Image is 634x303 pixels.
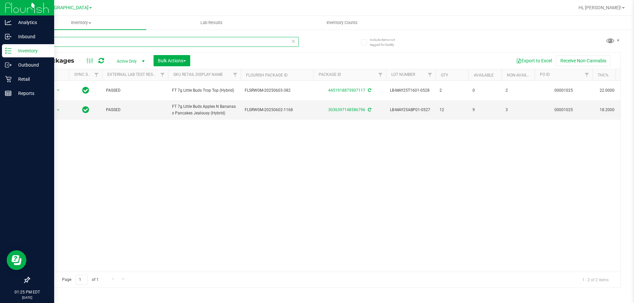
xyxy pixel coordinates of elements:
p: Inventory [12,47,51,55]
a: Filter [230,69,241,80]
span: FT 7g Little Buds Apples N Bananas x Pancakes Jealousy (Hybrid) [172,104,237,116]
a: Filter [581,69,592,80]
a: PO ID [540,72,550,77]
span: [GEOGRAPHIC_DATA] [43,5,88,11]
span: Include items not tagged for facility [370,37,403,47]
button: Receive Non-Cannabis [556,55,611,66]
span: 0 [473,87,498,94]
span: 22.0000 [596,86,618,95]
span: FLSRWGM-20250602-1168 [245,107,309,113]
p: [DATE] [3,295,51,300]
span: 1 - 2 of 2 items [577,275,614,285]
a: Filter [375,69,386,80]
a: Filter [425,69,436,80]
span: Inventory Counts [318,20,367,26]
span: PASSED [106,107,164,113]
span: Lab Results [192,20,231,26]
span: select [54,106,62,115]
span: FT 7g Little Buds Trop Top (Hybrid) [172,87,237,94]
a: 4451918875907117 [328,88,365,93]
inline-svg: Reports [5,90,12,97]
span: Hi, [PERSON_NAME]! [579,5,621,10]
p: Inbound [12,33,51,41]
inline-svg: Outbound [5,62,12,68]
span: Inventory [16,20,146,26]
a: Lab Results [146,16,277,30]
inline-svg: Analytics [5,19,12,26]
span: In Sync [82,86,89,95]
a: Sync Status [74,72,100,77]
span: In Sync [82,105,89,114]
a: Available [474,73,494,77]
span: LB-MAY25ABP01-0527 [390,107,432,113]
p: Analytics [12,18,51,26]
span: Sync from Compliance System [367,107,371,112]
input: 1 [76,275,88,285]
span: 3 [506,107,531,113]
span: 2 [506,87,531,94]
p: Outbound [12,61,51,69]
iframe: Resource center [7,250,26,270]
a: Inventory Counts [277,16,407,30]
a: Flourish Package ID [246,73,288,77]
a: Lot Number [391,72,415,77]
inline-svg: Inventory [5,47,12,54]
button: Bulk Actions [154,55,190,66]
span: PASSED [106,87,164,94]
a: 00001025 [554,107,573,112]
a: Qty [441,73,448,77]
span: Sync from Compliance System [367,88,371,93]
span: FLSRWGM-20250603-382 [245,87,309,94]
span: 9 [473,107,498,113]
span: Clear [291,37,296,45]
a: 3036397148586796 [328,107,365,112]
span: 2 [440,87,465,94]
a: Filter [91,69,102,80]
p: Reports [12,89,51,97]
span: 12 [440,107,465,113]
span: All Packages [34,57,81,64]
a: 00001025 [554,88,573,93]
span: 18.2000 [596,105,618,115]
a: Filter [157,69,168,80]
a: THC% [598,73,609,77]
p: Retail [12,75,51,83]
span: LB-MAY25T1601-0528 [390,87,432,94]
inline-svg: Retail [5,76,12,82]
a: External Lab Test Result [107,72,159,77]
span: Bulk Actions [158,58,186,63]
p: 01:25 PM EDT [3,289,51,295]
inline-svg: Inbound [5,33,12,40]
span: select [54,86,62,95]
a: Sku Retail Display Name [173,72,223,77]
span: Page of 1 [56,275,104,285]
a: Non-Available [507,73,536,77]
input: Search Package ID, Item Name, SKU, Lot or Part Number... [29,37,299,47]
a: Package ID [319,72,341,77]
button: Export to Excel [512,55,556,66]
a: Inventory [16,16,146,30]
